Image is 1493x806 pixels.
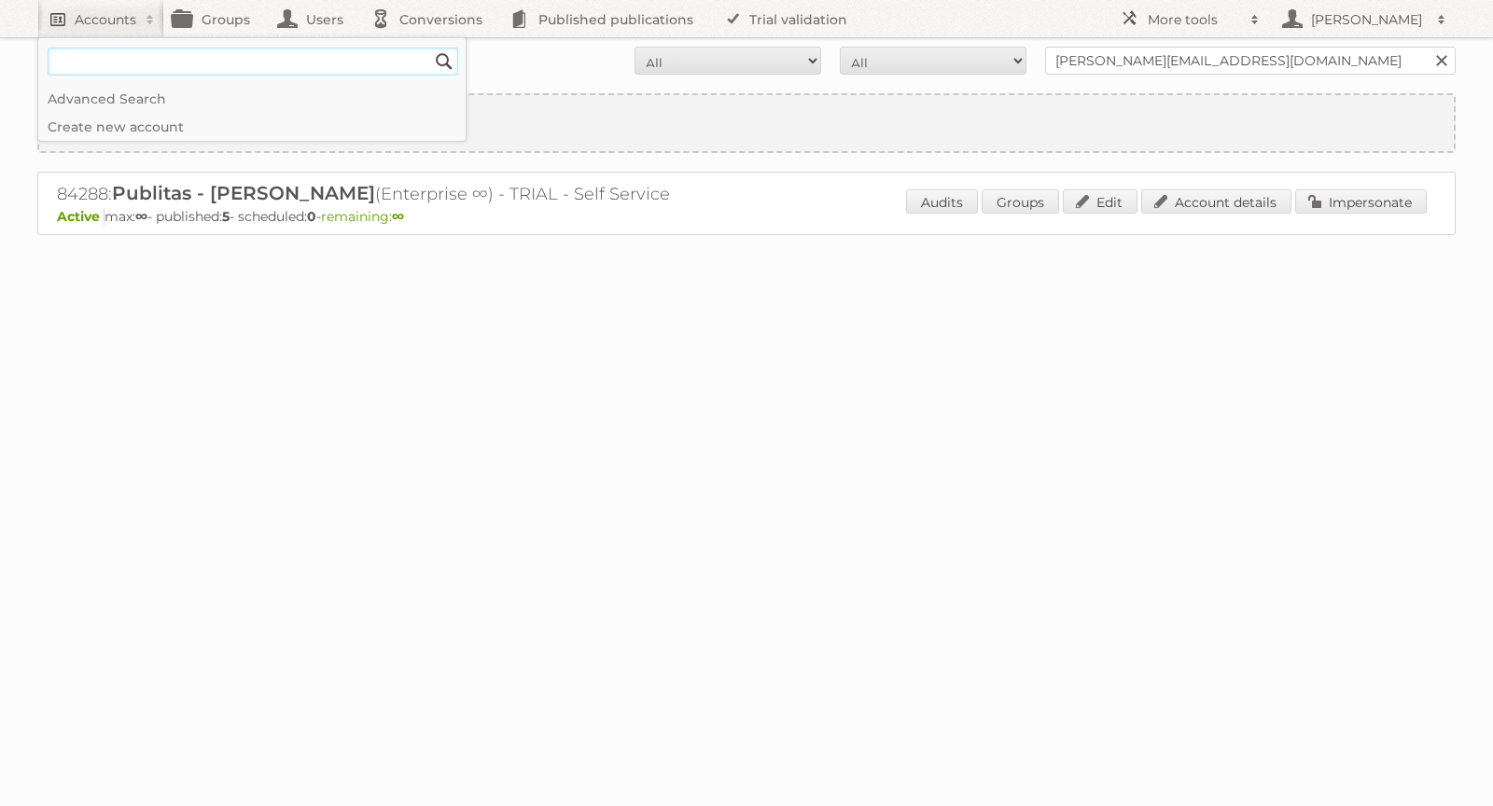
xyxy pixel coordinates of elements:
strong: ∞ [392,208,404,225]
span: remaining: [321,208,404,225]
a: Account details [1141,189,1291,214]
span: Publitas - [PERSON_NAME] [112,182,375,204]
strong: ∞ [135,208,147,225]
strong: 0 [307,208,316,225]
a: Create new account [39,95,1454,151]
h2: More tools [1148,10,1241,29]
p: max: - published: - scheduled: - [57,208,1436,225]
h2: Accounts [75,10,136,29]
a: Audits [906,189,978,214]
a: Advanced Search [38,85,466,113]
span: Active [57,208,105,225]
a: Impersonate [1295,189,1427,214]
strong: 5 [222,208,230,225]
h2: [PERSON_NAME] [1306,10,1428,29]
a: Groups [982,189,1059,214]
input: Search [430,48,458,76]
h2: 84288: (Enterprise ∞) - TRIAL - Self Service [57,182,710,206]
a: Create new account [38,113,466,141]
a: Edit [1063,189,1137,214]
